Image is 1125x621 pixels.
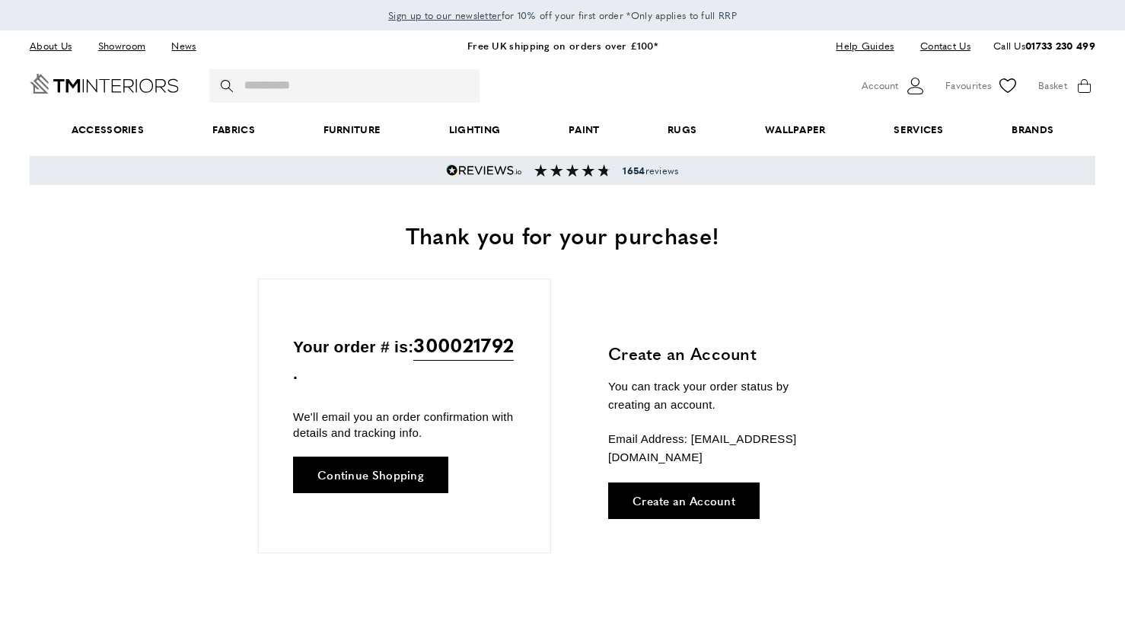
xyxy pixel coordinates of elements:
a: Furniture [289,107,415,153]
span: reviews [623,164,678,177]
span: Accessories [37,107,178,153]
a: Services [860,107,978,153]
a: Fabrics [178,107,289,153]
button: Search [221,69,236,103]
img: Reviews.io 5 stars [446,164,522,177]
span: 300021792 [413,330,514,361]
span: Thank you for your purchase! [406,218,719,251]
a: Lighting [415,107,534,153]
a: Wallpaper [731,107,859,153]
span: Sign up to our newsletter [388,8,502,22]
p: Call Us [993,38,1095,54]
a: Paint [534,107,633,153]
h3: Create an Account [608,342,833,365]
button: Customer Account [862,75,926,97]
a: Go to Home page [30,74,179,94]
a: Rugs [633,107,731,153]
a: News [160,36,207,56]
p: Your order # is: . [293,330,516,387]
a: Create an Account [608,482,760,519]
a: Showroom [87,36,157,56]
img: Reviews section [534,164,610,177]
p: You can track your order status by creating an account. [608,377,833,414]
span: Account [862,78,898,94]
a: Brands [978,107,1088,153]
a: Favourites [945,75,1019,97]
a: Continue Shopping [293,457,448,493]
span: Favourites [945,78,991,94]
span: Create an Account [633,495,735,506]
a: Help Guides [824,36,905,56]
a: About Us [30,36,83,56]
p: Email Address: [EMAIL_ADDRESS][DOMAIN_NAME] [608,430,833,467]
span: for 10% off your first order *Only applies to full RRP [388,8,737,22]
p: We'll email you an order confirmation with details and tracking info. [293,409,516,441]
a: Contact Us [909,36,970,56]
a: 01733 230 499 [1025,38,1095,53]
a: Free UK shipping on orders over £100* [467,38,658,53]
a: Sign up to our newsletter [388,8,502,23]
span: Continue Shopping [317,469,424,480]
strong: 1654 [623,164,645,177]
